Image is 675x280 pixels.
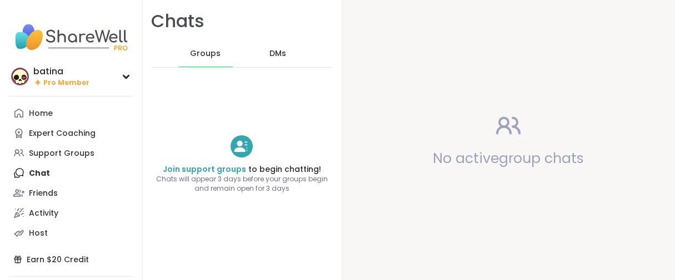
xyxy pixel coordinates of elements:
[163,164,246,175] a: Join support groups
[190,48,221,59] span: Groups
[151,9,204,34] h1: Chats
[9,203,133,223] a: Activity
[9,18,133,57] img: ShareWell Nav Logo
[9,123,133,143] a: Expert Coaching
[269,48,286,59] span: DMs
[29,108,53,119] div: Home
[9,143,133,163] a: Support Groups
[9,103,133,123] a: Home
[29,128,96,139] div: Expert Coaching
[29,228,48,239] div: Host
[43,78,89,88] span: Pro Member
[9,250,133,269] div: Earn $20 Credit
[29,208,58,219] div: Activity
[142,164,341,175] h4: to begin chatting!
[29,188,58,199] div: Friends
[29,148,94,159] div: Support Groups
[33,65,89,78] div: batina
[11,68,29,85] img: batina
[9,183,133,203] a: Friends
[142,175,341,194] span: Chats will appear 3 days before your groups begin and remain open for 3 days
[433,149,584,168] span: No active group chats
[9,223,133,243] a: Host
